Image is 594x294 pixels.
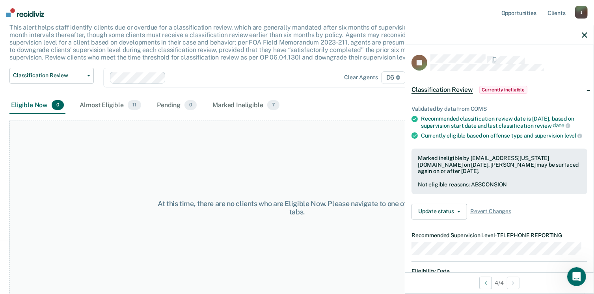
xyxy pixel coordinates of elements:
[52,100,64,110] span: 0
[128,100,141,110] span: 11
[567,267,586,286] iframe: Intercom live chat
[412,232,587,239] dt: Recommended Supervision Level TELEPHONE REPORTING
[553,122,570,128] span: date
[479,277,492,289] button: Previous Opportunity
[412,268,587,275] dt: Eligibility Date
[412,86,473,94] span: Classification Review
[421,115,587,129] div: Recommended classification review date is [DATE], based on supervision start date and last classi...
[479,86,528,94] span: Currently ineligible
[184,100,197,110] span: 0
[78,97,143,114] div: Almost Eligible
[405,77,594,102] div: Classification ReviewCurrently ineligible
[418,181,581,188] div: Not eligible reasons: ABSCONSION
[470,208,511,215] span: Revert Changes
[381,71,406,84] span: D6
[6,8,44,17] img: Recidiviz
[564,132,582,139] span: level
[211,97,281,114] div: Marked Ineligible
[153,199,441,216] div: At this time, there are no clients who are Eligible Now. Please navigate to one of the other tabs.
[507,277,520,289] button: Next Opportunity
[575,6,588,19] div: J
[9,24,450,61] p: This alert helps staff identify clients due or overdue for a classification review, which are gen...
[155,97,198,114] div: Pending
[412,106,587,112] div: Validated by data from COMS
[421,132,587,139] div: Currently eligible based on offense type and supervision
[344,74,378,81] div: Clear agents
[267,100,279,110] span: 7
[13,72,84,79] span: Classification Review
[405,272,594,293] div: 4 / 4
[412,204,467,220] button: Update status
[418,155,581,175] div: Marked ineligible by [EMAIL_ADDRESS][US_STATE][DOMAIN_NAME] on [DATE]. [PERSON_NAME] may be surfa...
[495,232,497,238] span: •
[9,97,65,114] div: Eligible Now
